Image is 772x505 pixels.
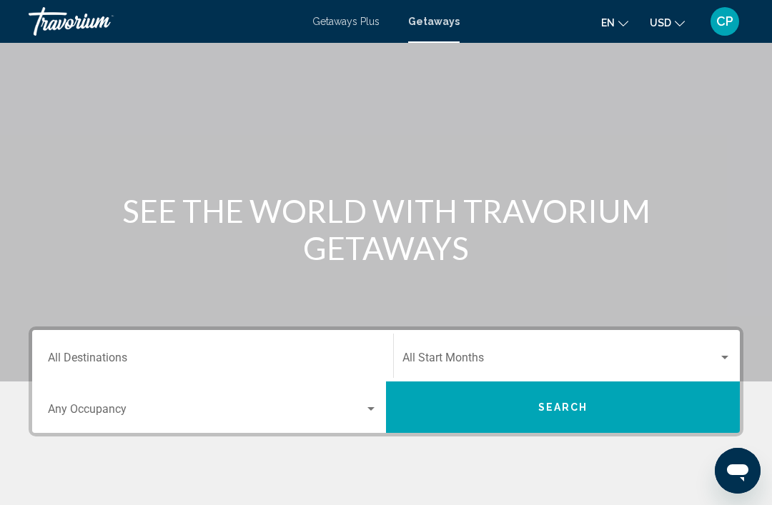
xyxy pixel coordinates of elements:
span: en [601,17,615,29]
button: Change language [601,12,628,33]
a: Travorium [29,7,298,36]
div: Search widget [32,330,740,433]
iframe: Button to launch messaging window [715,448,761,494]
span: CP [716,14,733,29]
button: User Menu [706,6,743,36]
button: Search [386,381,740,433]
button: Change currency [650,12,685,33]
a: Getaways [408,16,460,27]
span: USD [650,17,671,29]
a: Getaways Plus [312,16,380,27]
h1: SEE THE WORLD WITH TRAVORIUM GETAWAYS [118,192,654,266]
span: Search [538,402,588,414]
